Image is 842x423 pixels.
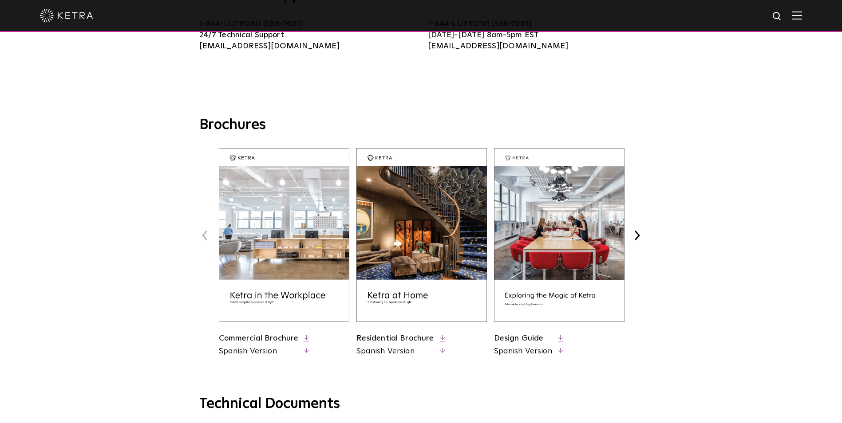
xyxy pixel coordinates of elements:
[219,148,349,322] img: commercial_brochure_thumbnail
[792,11,802,20] img: Hamburger%20Nav.svg
[199,19,415,52] p: 1-844-LUTRON1 (588-7661) 24/7 Technical Support
[40,9,93,22] img: ketra-logo-2019-white
[494,346,552,357] a: Spanish Version
[219,334,299,342] a: Commercial Brochure
[356,334,434,342] a: Residential Brochure
[199,230,211,241] button: Previous
[632,230,643,241] button: Next
[428,19,643,52] p: 1-844-LUTRON1 (588-7661) [DATE]-[DATE] 8am-5pm EST [EMAIL_ADDRESS][DOMAIN_NAME]
[219,346,299,357] a: Spanish Version
[199,42,340,50] a: [EMAIL_ADDRESS][DOMAIN_NAME]
[494,334,544,342] a: Design Guide
[199,396,643,412] h3: Technical Documents
[356,346,434,357] a: Spanish Version
[494,148,625,322] img: design_brochure_thumbnail
[199,116,643,135] h3: Brochures
[772,11,783,22] img: search icon
[356,148,487,322] img: residential_brochure_thumbnail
